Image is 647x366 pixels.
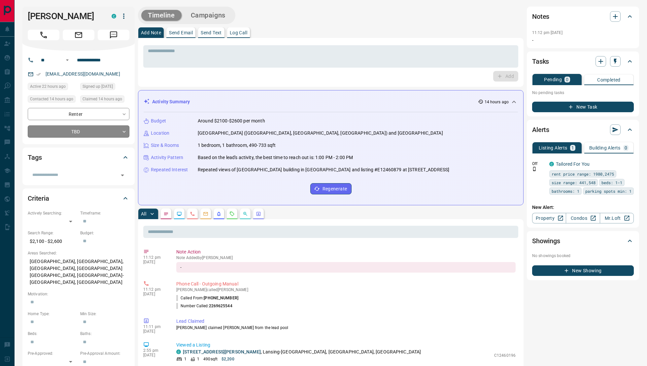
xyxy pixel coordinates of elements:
[589,146,621,150] p: Building Alerts
[532,213,566,223] a: Property
[112,14,116,18] div: condos.ca
[28,210,77,216] p: Actively Searching:
[184,10,232,21] button: Campaigns
[177,211,182,216] svg: Lead Browsing Activity
[83,83,113,90] span: Signed up [DATE]
[203,356,218,362] p: 490 sqft
[28,236,77,247] p: $2,100 - $2,600
[552,179,596,186] span: size range: 441,548
[28,230,77,236] p: Search Range:
[80,230,129,236] p: Budget:
[28,190,129,206] div: Criteria
[600,213,634,223] a: Mr.Loft
[30,83,66,90] span: Active 22 hours ago
[198,130,443,137] p: [GEOGRAPHIC_DATA] ([GEOGRAPHIC_DATA], [GEOGRAPHIC_DATA], [GEOGRAPHIC_DATA]) and [GEOGRAPHIC_DATA]
[80,210,129,216] p: Timeframe:
[532,11,549,22] h2: Notes
[163,211,169,216] svg: Notes
[176,303,232,309] p: Number Called:
[28,350,77,356] p: Pre-Approved:
[176,287,516,292] p: [PERSON_NAME] called [PERSON_NAME]
[571,146,574,150] p: 1
[310,183,352,194] button: Regenerate
[184,356,187,362] p: 1
[144,96,518,108] div: Activity Summary14 hours ago
[176,262,516,273] div: -
[539,146,567,150] p: Listing Alerts
[28,83,77,92] div: Tue Oct 14 2025
[28,311,77,317] p: Home Type:
[585,188,631,194] span: parking spots min: 1
[176,325,516,331] p: [PERSON_NAME] claimed [PERSON_NAME] from the lead pool
[28,150,129,165] div: Tags
[532,102,634,112] button: New Task
[198,142,276,149] p: 1 bedroom, 1 bathroom, 490-733 sqft
[176,249,516,255] p: Note Action
[28,256,129,288] p: [GEOGRAPHIC_DATA], [GEOGRAPHIC_DATA], [GEOGRAPHIC_DATA], [GEOGRAPHIC_DATA] [GEOGRAPHIC_DATA], [GE...
[169,30,193,35] p: Send Email
[36,72,41,77] svg: Email Verified
[552,188,579,194] span: bathrooms: 1
[532,233,634,249] div: Showings
[151,154,183,161] p: Activity Pattern
[532,37,634,44] p: -
[198,154,353,161] p: Based on the lead's activity, the best time to reach out is: 1:00 PM - 2:00 PM
[494,352,516,358] p: C12460196
[197,356,199,362] p: 1
[151,166,188,173] p: Repeated Interest
[143,353,166,357] p: [DATE]
[80,95,129,105] div: Tue Oct 14 2025
[176,255,516,260] p: Note Added by [PERSON_NAME]
[152,98,190,105] p: Activity Summary
[544,77,562,82] p: Pending
[118,171,127,180] button: Open
[532,30,562,35] p: 11:12 pm [DATE]
[176,349,181,354] div: condos.ca
[183,349,421,355] p: , Lansing-[GEOGRAPHIC_DATA], [GEOGRAPHIC_DATA], [GEOGRAPHIC_DATA]
[597,78,621,82] p: Completed
[176,318,516,325] p: Lead Claimed
[143,348,166,353] p: 2:55 pm
[198,166,449,173] p: Repeated views of [GEOGRAPHIC_DATA] building in [GEOGRAPHIC_DATA] and listing #E12460879 at [STRE...
[28,95,77,105] div: Tue Oct 14 2025
[216,211,221,216] svg: Listing Alerts
[28,152,42,163] h2: Tags
[28,125,129,138] div: TBD
[532,253,634,259] p: No showings booked
[198,117,265,124] p: Around $2100-$2600 per month
[63,30,94,40] span: Email
[151,142,179,149] p: Size & Rooms
[176,295,238,301] p: Called From:
[30,96,73,102] span: Contacted 14 hours ago
[83,96,122,102] span: Claimed 14 hours ago
[552,171,614,177] span: rent price range: 1980,2475
[556,161,590,167] a: Tailored For You
[28,291,129,297] p: Motivation:
[28,11,102,21] h1: [PERSON_NAME]
[98,30,129,40] span: Message
[80,331,129,337] p: Baths:
[230,30,247,35] p: Log Call
[80,311,129,317] p: Min Size:
[190,211,195,216] svg: Calls
[176,342,516,349] p: Viewed a Listing
[601,179,622,186] span: beds: 1-1
[532,236,560,246] h2: Showings
[256,211,261,216] svg: Agent Actions
[141,212,146,216] p: All
[532,265,634,276] button: New Showing
[243,211,248,216] svg: Opportunities
[80,350,129,356] p: Pre-Approval Amount:
[46,71,120,77] a: [EMAIL_ADDRESS][DOMAIN_NAME]
[204,296,238,300] span: [PHONE_NUMBER]
[229,211,235,216] svg: Requests
[566,213,600,223] a: Condos
[28,193,49,204] h2: Criteria
[176,281,516,287] p: Phone Call - Outgoing Manual
[532,56,549,67] h2: Tasks
[209,304,232,308] span: 2269625544
[532,9,634,24] div: Notes
[203,211,208,216] svg: Emails
[221,356,234,362] p: $2,200
[143,260,166,264] p: [DATE]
